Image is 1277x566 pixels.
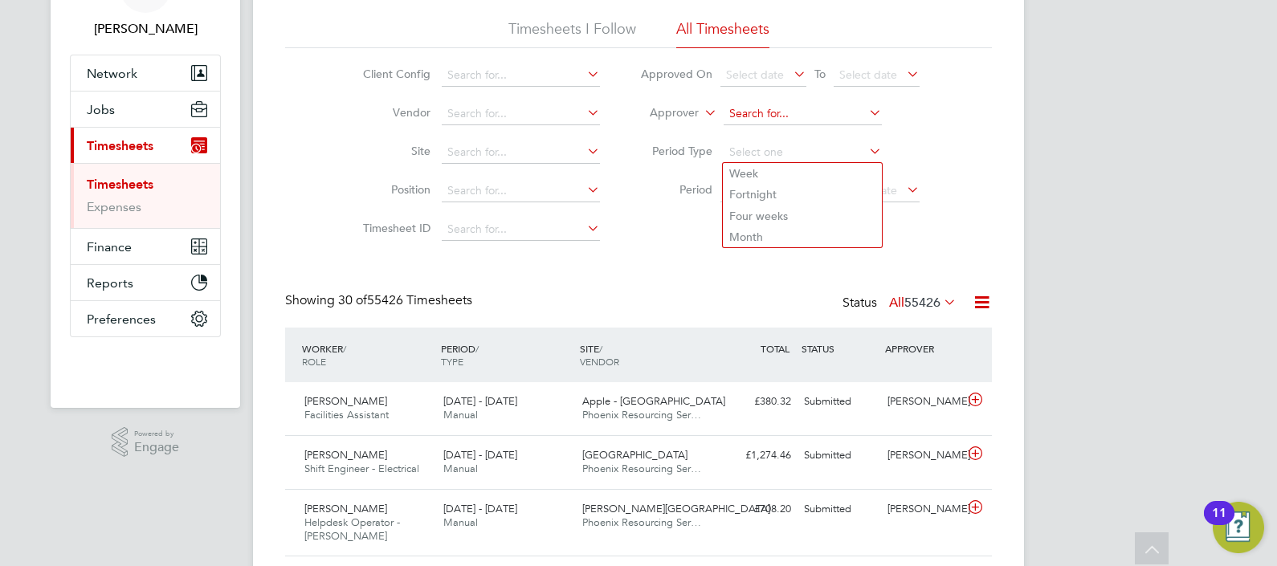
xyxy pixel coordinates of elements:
[112,427,180,458] a: Powered byEngage
[87,199,141,214] a: Expenses
[71,229,220,264] button: Finance
[70,19,221,39] span: Viki Martyniak
[726,67,784,82] span: Select date
[582,502,770,515] span: [PERSON_NAME][GEOGRAPHIC_DATA]
[724,141,882,164] input: Select one
[71,265,220,300] button: Reports
[443,515,478,529] span: Manual
[70,353,221,379] a: Go to home page
[443,502,517,515] span: [DATE] - [DATE]
[304,394,387,408] span: [PERSON_NAME]
[443,394,517,408] span: [DATE] - [DATE]
[302,355,326,368] span: ROLE
[761,342,789,355] span: TOTAL
[599,342,602,355] span: /
[71,353,221,379] img: fastbook-logo-retina.png
[442,64,600,87] input: Search for...
[714,496,798,523] div: £708.20
[640,182,712,197] label: Period
[134,427,179,441] span: Powered by
[842,292,960,315] div: Status
[724,103,882,125] input: Search for...
[304,462,419,475] span: Shift Engineer - Electrical
[640,144,712,158] label: Period Type
[285,292,475,309] div: Showing
[582,515,701,529] span: Phoenix Resourcing Ser…
[881,442,965,469] div: [PERSON_NAME]
[87,177,153,192] a: Timesheets
[338,292,367,308] span: 30 of
[87,102,115,117] span: Jobs
[442,180,600,202] input: Search for...
[582,408,701,421] span: Phoenix Resourcing Ser…
[304,408,389,421] span: Facilities Assistant
[810,63,830,84] span: To
[358,144,430,158] label: Site
[134,441,179,454] span: Engage
[582,462,701,475] span: Phoenix Resourcing Ser…
[580,355,619,368] span: VENDOR
[71,301,220,336] button: Preferences
[298,334,437,376] div: WORKER
[723,226,882,247] li: Month
[87,138,153,153] span: Timesheets
[71,128,220,163] button: Timesheets
[881,389,965,415] div: [PERSON_NAME]
[508,19,636,48] li: Timesheets I Follow
[358,105,430,120] label: Vendor
[582,448,687,462] span: [GEOGRAPHIC_DATA]
[304,448,387,462] span: [PERSON_NAME]
[723,206,882,226] li: Four weeks
[714,389,798,415] div: £380.32
[443,462,478,475] span: Manual
[87,312,156,327] span: Preferences
[723,163,882,184] li: Week
[881,334,965,363] div: APPROVER
[676,19,769,48] li: All Timesheets
[442,141,600,164] input: Search for...
[87,275,133,291] span: Reports
[839,183,897,197] span: Select date
[343,342,346,355] span: /
[1213,502,1264,553] button: Open Resource Center, 11 new notifications
[358,182,430,197] label: Position
[71,55,220,91] button: Network
[576,334,715,376] div: SITE
[881,496,965,523] div: [PERSON_NAME]
[358,221,430,235] label: Timesheet ID
[443,408,478,421] span: Manual
[798,389,881,415] div: Submitted
[443,448,517,462] span: [DATE] - [DATE]
[626,105,699,121] label: Approver
[640,67,712,81] label: Approved On
[475,342,479,355] span: /
[798,334,881,363] div: STATUS
[71,163,220,228] div: Timesheets
[582,394,725,408] span: Apple - [GEOGRAPHIC_DATA]
[442,218,600,241] input: Search for...
[441,355,463,368] span: TYPE
[714,442,798,469] div: £1,274.46
[723,184,882,205] li: Fortnight
[798,496,881,523] div: Submitted
[1212,513,1226,534] div: 11
[304,515,400,543] span: Helpdesk Operator - [PERSON_NAME]
[839,67,897,82] span: Select date
[304,502,387,515] span: [PERSON_NAME]
[889,295,957,311] label: All
[904,295,940,311] span: 55426
[442,103,600,125] input: Search for...
[437,334,576,376] div: PERIOD
[798,442,881,469] div: Submitted
[87,66,137,81] span: Network
[358,67,430,81] label: Client Config
[87,239,132,254] span: Finance
[71,92,220,127] button: Jobs
[338,292,472,308] span: 55426 Timesheets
